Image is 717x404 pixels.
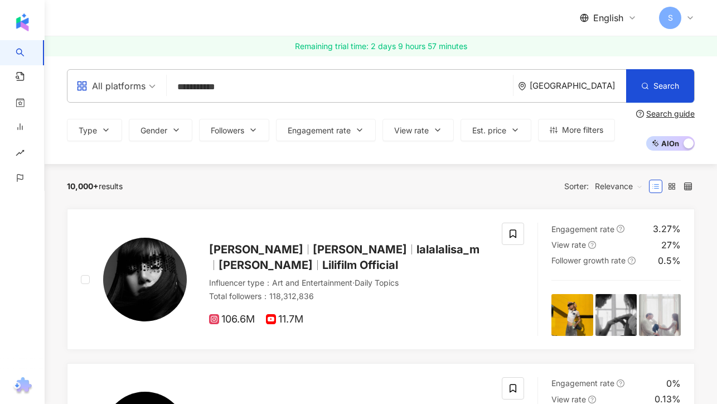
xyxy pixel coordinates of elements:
[16,40,56,66] a: search
[266,314,303,325] span: 11.7M
[639,294,681,336] img: post-image
[538,119,615,141] button: More filters
[666,377,681,389] div: 0%
[76,80,88,92] span: appstore
[530,81,626,90] div: [GEOGRAPHIC_DATA]
[79,126,97,135] span: Type
[288,126,351,135] span: Engagement rate
[199,119,269,141] button: Followers
[76,77,146,95] div: All platforms
[551,294,593,336] img: post-image
[562,126,603,134] span: More filters
[551,224,614,234] span: Engagement rate
[209,314,255,325] span: 106.6M
[129,119,192,141] button: Gender
[67,181,99,191] span: 10,000+
[595,294,637,336] img: post-image
[67,209,695,350] a: KOL Avatar[PERSON_NAME][PERSON_NAME]lalalalisa_m[PERSON_NAME]Lilifilm OfficialInfluencer type：Art...
[518,82,526,90] span: environment
[668,12,673,24] span: S
[219,258,313,272] span: [PERSON_NAME]
[355,278,399,287] span: Daily Topics
[646,109,695,118] div: Search guide
[661,239,681,251] div: 27%
[352,278,355,287] span: ·
[551,395,586,404] span: View rate
[67,182,123,191] div: results
[313,243,407,256] span: [PERSON_NAME]
[416,243,479,256] span: lalalalisa_m
[658,254,681,267] div: 0.5%
[209,291,488,302] div: Total followers ： 118,312,836
[628,257,636,264] span: question-circle
[595,177,643,195] span: Relevance
[636,110,644,118] span: question-circle
[551,256,626,265] span: Follower growth rate
[617,379,624,387] span: question-circle
[564,177,649,195] div: Sorter:
[322,258,398,272] span: Lilifilm Official
[13,13,31,31] img: logo icon
[16,142,25,167] span: rise
[67,119,122,141] button: Type
[394,126,429,135] span: View rate
[472,126,506,135] span: Est. price
[593,12,623,24] span: English
[209,243,303,256] span: [PERSON_NAME]
[588,241,596,249] span: question-circle
[653,81,679,90] span: Search
[272,278,352,287] span: Art and Entertainment
[141,126,167,135] span: Gender
[551,378,614,388] span: Engagement rate
[461,119,531,141] button: Est. price
[276,119,376,141] button: Engagement rate
[45,36,717,56] a: Remaining trial time: 2 days 9 hours 57 minutes
[551,240,586,249] span: View rate
[209,277,488,288] div: Influencer type ：
[211,126,244,135] span: Followers
[12,377,33,395] img: chrome extension
[626,69,694,103] button: Search
[617,225,624,233] span: question-circle
[588,396,596,403] span: question-circle
[653,223,681,235] div: 3.27%
[382,119,454,141] button: View rate
[103,238,187,321] img: KOL Avatar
